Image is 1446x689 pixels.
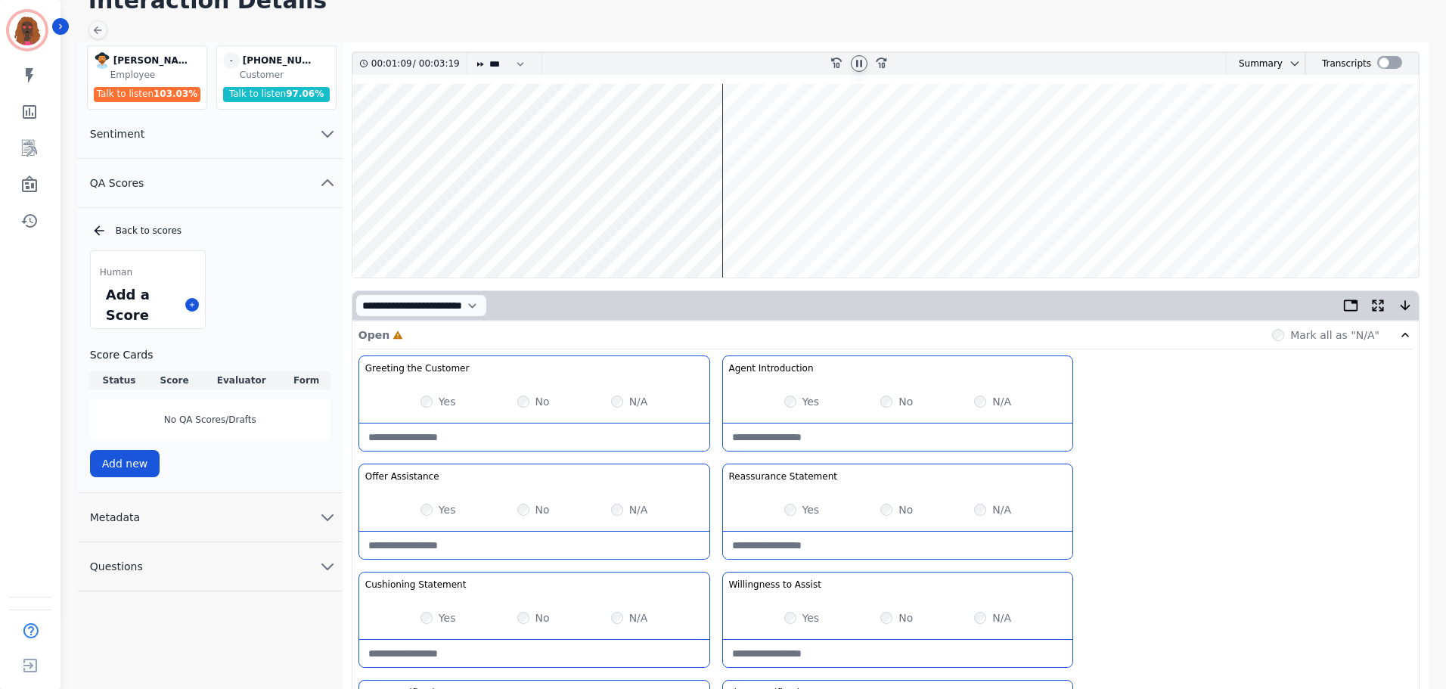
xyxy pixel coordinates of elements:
[439,610,456,625] label: Yes
[113,52,189,69] div: [PERSON_NAME]
[94,87,201,102] div: Talk to listen
[78,559,155,574] span: Questions
[240,69,333,81] div: Customer
[439,394,456,409] label: Yes
[223,87,330,102] div: Talk to listen
[243,52,318,69] div: [PHONE_NUMBER]
[9,12,45,48] img: Bordered avatar
[898,394,913,409] label: No
[100,266,132,278] span: Human
[200,371,283,390] th: Evaluator
[535,394,550,409] label: No
[365,470,439,483] h3: Offer Assistance
[629,394,648,409] label: N/A
[898,502,913,517] label: No
[103,281,179,328] div: Add a Score
[629,610,648,625] label: N/A
[78,110,343,159] button: Sentiment chevron down
[318,174,337,192] svg: chevron up
[90,347,330,362] h3: Score Cards
[1290,327,1379,343] label: Mark all as "N/A"
[729,362,814,374] h3: Agent Introduction
[1283,57,1301,70] button: chevron down
[90,450,160,477] button: Add new
[992,610,1011,625] label: N/A
[78,159,343,208] button: QA Scores chevron up
[729,470,837,483] h3: Reassurance Statement
[318,125,337,143] svg: chevron down
[1289,57,1301,70] svg: chevron down
[898,610,913,625] label: No
[148,371,200,390] th: Score
[416,53,458,75] div: 00:03:19
[78,510,152,525] span: Metadata
[286,88,324,99] span: 97.06 %
[802,610,820,625] label: Yes
[992,502,1011,517] label: N/A
[78,493,343,542] button: Metadata chevron down
[154,88,197,99] span: 103.03 %
[1227,53,1283,75] div: Summary
[629,502,648,517] label: N/A
[992,394,1011,409] label: N/A
[283,371,330,390] th: Form
[358,327,389,343] p: Open
[371,53,413,75] div: 00:01:09
[78,175,157,191] span: QA Scores
[439,502,456,517] label: Yes
[729,579,821,591] h3: Willingness to Assist
[1322,53,1371,75] div: Transcripts
[90,399,330,441] div: No QA Scores/Drafts
[78,542,343,591] button: Questions chevron down
[365,579,467,591] h3: Cushioning Statement
[802,394,820,409] label: Yes
[318,557,337,576] svg: chevron down
[92,223,330,238] div: Back to scores
[223,52,240,69] span: -
[802,502,820,517] label: Yes
[371,53,464,75] div: /
[90,371,148,390] th: Status
[535,610,550,625] label: No
[318,508,337,526] svg: chevron down
[365,362,470,374] h3: Greeting the Customer
[110,69,203,81] div: Employee
[78,126,157,141] span: Sentiment
[535,502,550,517] label: No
